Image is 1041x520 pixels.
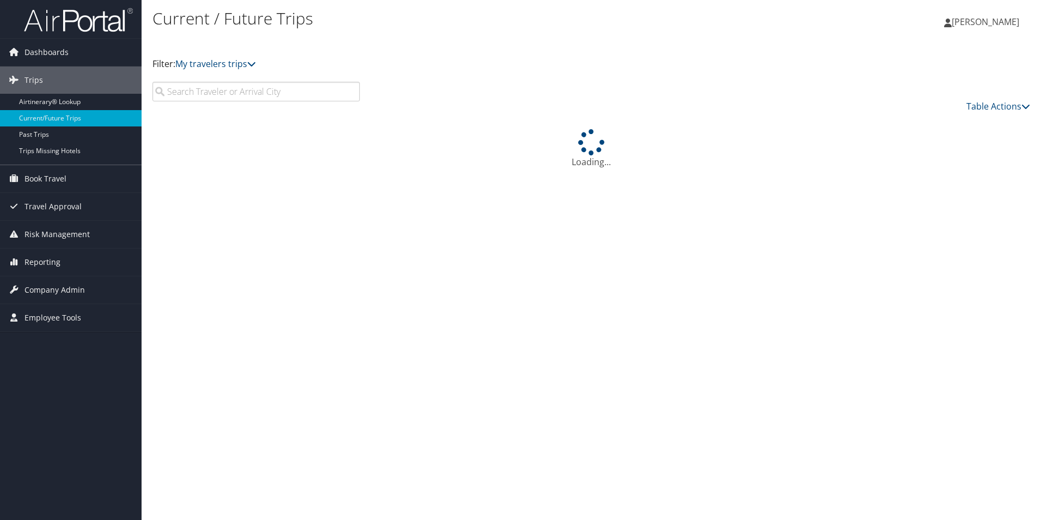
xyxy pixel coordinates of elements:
[25,66,43,94] span: Trips
[25,304,81,331] span: Employee Tools
[25,165,66,192] span: Book Travel
[952,16,1019,28] span: [PERSON_NAME]
[152,7,738,30] h1: Current / Future Trips
[25,39,69,66] span: Dashboards
[25,193,82,220] span: Travel Approval
[24,7,133,33] img: airportal-logo.png
[966,100,1030,112] a: Table Actions
[152,57,738,71] p: Filter:
[152,82,360,101] input: Search Traveler or Arrival City
[25,249,60,276] span: Reporting
[25,221,90,248] span: Risk Management
[152,129,1030,168] div: Loading...
[175,58,256,70] a: My travelers trips
[944,5,1030,38] a: [PERSON_NAME]
[25,276,85,304] span: Company Admin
